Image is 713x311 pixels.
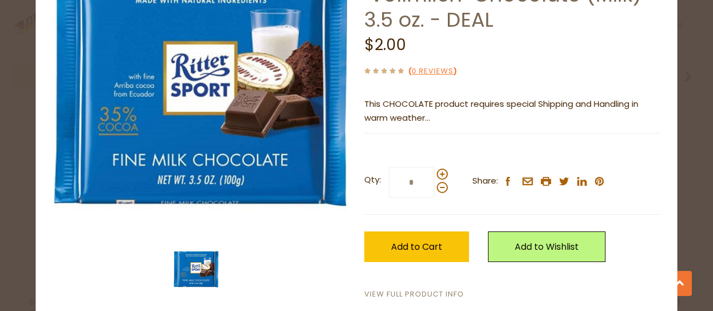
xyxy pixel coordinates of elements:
p: This CHOCOLATE product requires special Shipping and Handling in warm weather [364,97,661,125]
span: ( ) [408,66,457,76]
a: View Full Product Info [364,289,464,300]
img: Ritter Milk Chocolate (Vollmilch) [174,247,218,292]
span: Add to Cart [391,240,442,253]
span: $2.00 [364,34,406,56]
a: Add to Wishlist [488,231,605,262]
input: Qty: [389,167,434,198]
a: 0 Reviews [412,66,453,77]
strong: Qty: [364,173,381,187]
button: Add to Cart [364,231,469,262]
span: Share: [472,174,498,188]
